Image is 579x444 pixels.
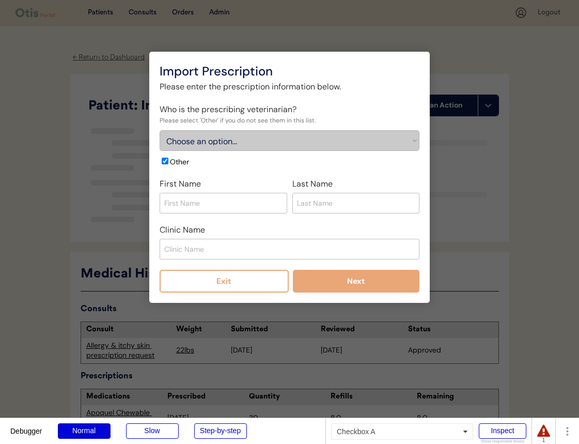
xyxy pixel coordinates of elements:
button: Exit [160,270,289,293]
div: Last Name [292,178,333,190]
div: Clinic Name [160,224,205,236]
div: Debugger [10,418,42,435]
div: Checkbox A [331,423,473,440]
div: Please enter the prescription information below. [160,81,419,93]
button: Next [293,270,420,293]
div: Step-by-step [194,423,247,439]
div: Slow [126,423,179,439]
div: Import Prescription [160,62,419,81]
div: First Name [160,178,201,190]
div: 1 [537,438,550,443]
div: Inspect [479,423,526,439]
input: First Name [160,193,287,213]
div: Normal [58,423,111,439]
input: Last Name [292,193,420,213]
div: Show responsive boxes [479,439,526,443]
div: Who is the prescribing veterinarian? [160,103,296,116]
div: Please select 'Other' if you do not see them in this list. [160,116,316,125]
label: Other [170,157,189,166]
input: Clinic Name [160,239,419,259]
